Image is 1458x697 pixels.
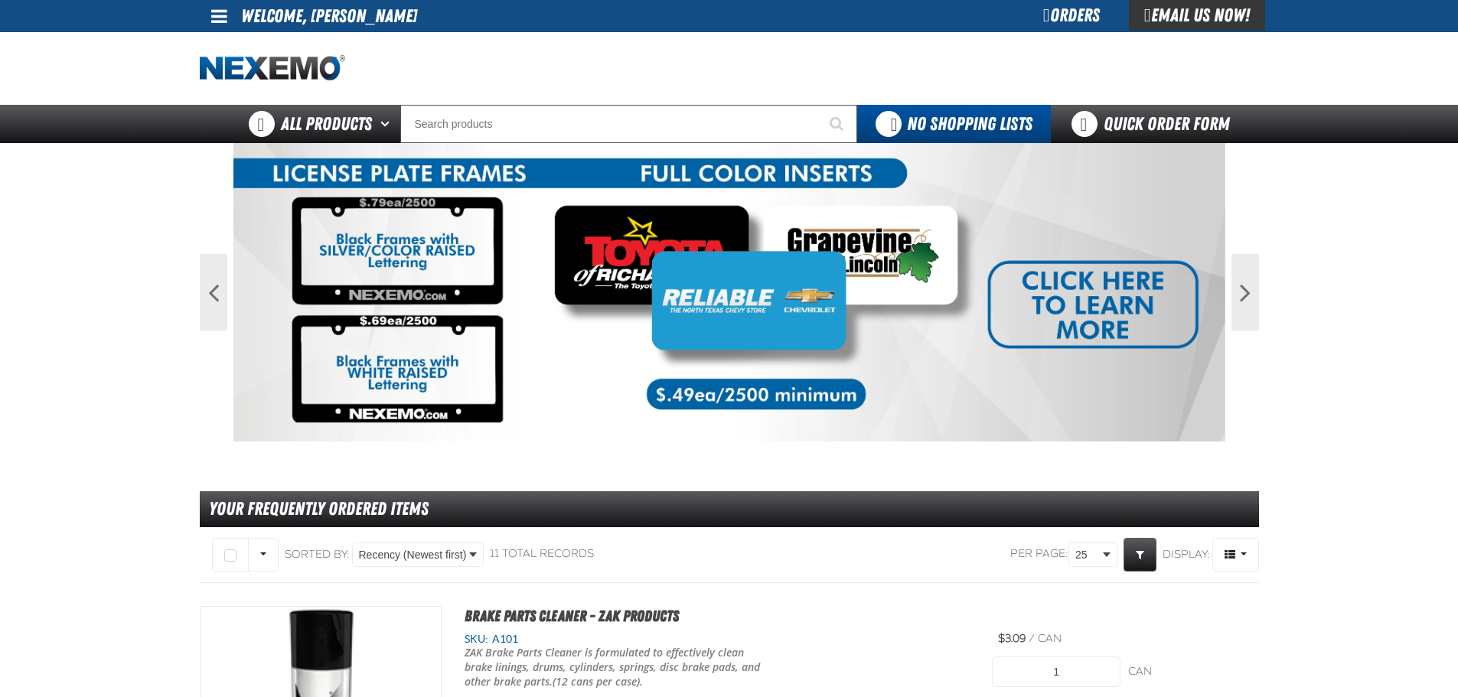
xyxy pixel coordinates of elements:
span: $3.09 [998,632,1026,645]
a: Expand or Collapse Grid Filters [1124,538,1156,572]
span: 25 [1075,547,1100,563]
img: Nexemo logo [200,55,345,82]
span: A101 [488,633,518,645]
button: 2 of 2 [732,428,740,435]
a: Brake Parts Cleaner - ZAK Products [465,607,679,625]
span: Product Grid Views Toolbar [1213,539,1258,571]
button: Rows selection options [248,538,279,572]
div: SKU: [465,632,970,647]
input: Search [400,105,857,143]
span: Recency (Newest first) [359,547,467,563]
span: No Shopping Lists [907,113,1032,135]
button: Open All Products pages [375,105,400,143]
a: Quick Order Form [1051,105,1258,143]
span: / [1029,632,1035,645]
span: Sorted By: [285,547,350,560]
button: Next [1231,254,1259,331]
div: Your Frequently Ordered Items [200,491,1259,527]
span: Per page: [1010,547,1068,562]
input: Product Quantity [992,656,1120,687]
div: 11 total records [490,547,594,562]
span: All Products [281,110,372,138]
button: Previous [200,254,227,331]
button: Start Searching [819,105,857,143]
span: Display: [1163,547,1210,560]
button: 1 of 2 [719,428,726,435]
button: Product Grid Views Toolbar [1212,538,1259,572]
button: You do not have available Shopping Lists. Open to Create a New List [857,105,1051,143]
div: can [1128,665,1257,679]
img: LP Frames-Inserts [233,143,1225,441]
p: ZAK Brake Parts Cleaner is formulated to effectively clean brake linings, drums, cylinders, sprin... [465,646,768,689]
span: can [1038,632,1062,645]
